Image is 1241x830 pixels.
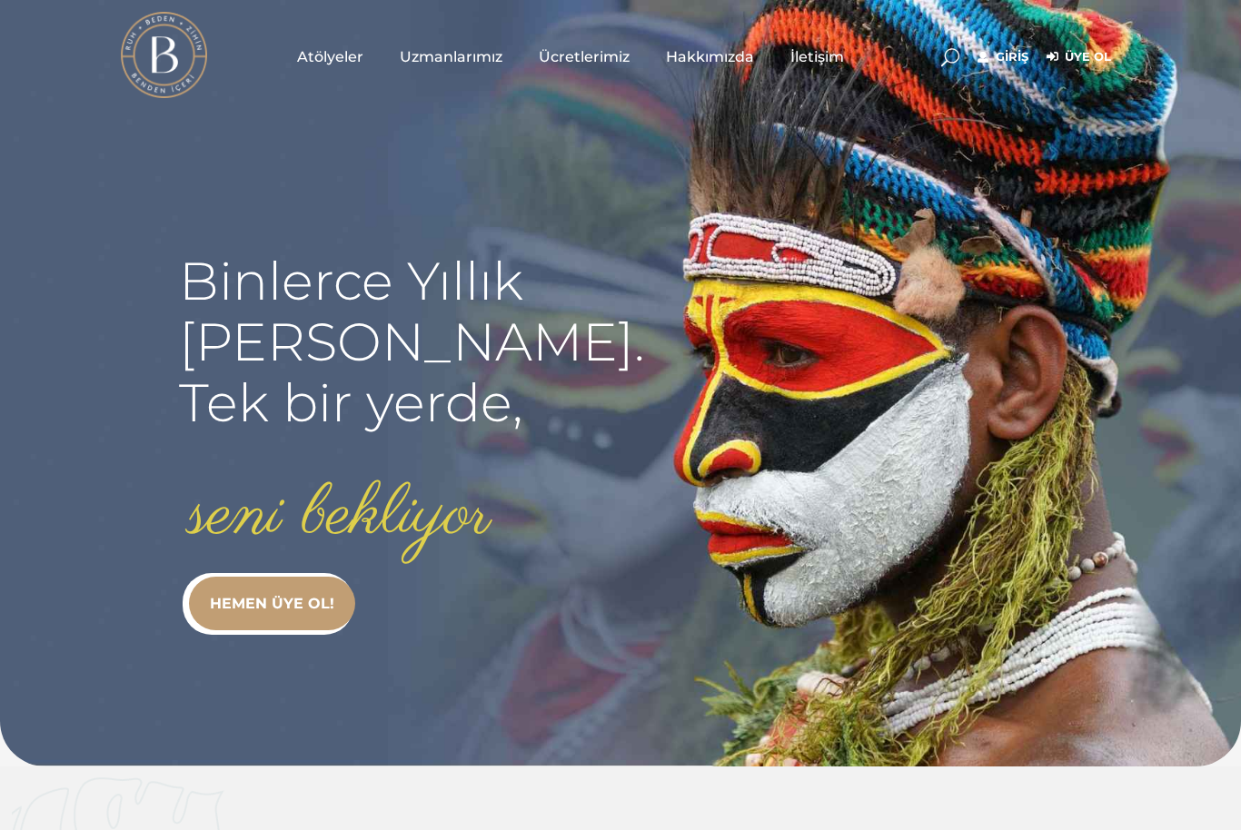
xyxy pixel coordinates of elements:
[279,11,382,102] a: Atölyeler
[189,477,491,555] rs-layer: seni bekliyor
[382,11,521,102] a: Uzmanlarımız
[648,11,772,102] a: Hakkımızda
[521,11,648,102] a: Ücretlerimiz
[978,46,1028,68] a: Giriş
[1047,46,1111,68] a: Üye Ol
[297,46,363,67] span: Atölyeler
[772,11,862,102] a: İletişim
[539,46,630,67] span: Ücretlerimiz
[121,12,207,98] img: light logo
[189,577,355,630] a: HEMEN ÜYE OL!
[400,46,502,67] span: Uzmanlarımız
[179,251,645,433] rs-layer: Binlerce Yıllık [PERSON_NAME]. Tek bir yerde,
[790,46,844,67] span: İletişim
[666,46,754,67] span: Hakkımızda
